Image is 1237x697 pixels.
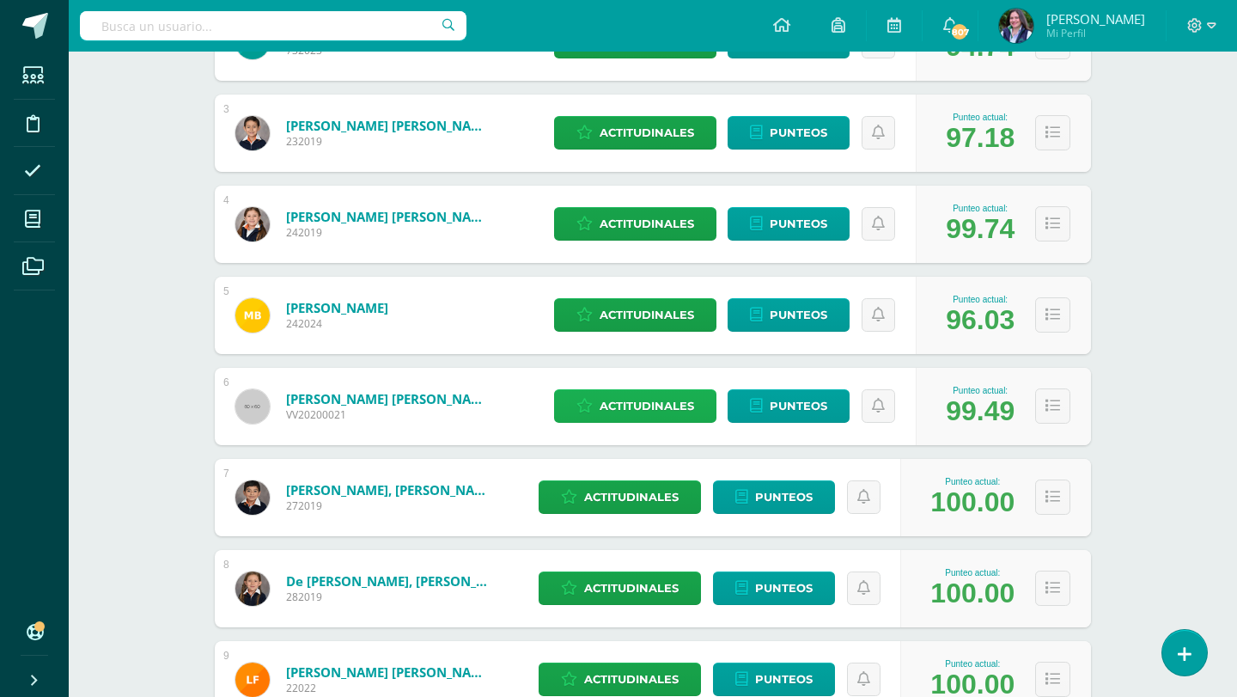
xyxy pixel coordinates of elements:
[554,298,716,332] a: Actitudinales
[728,116,850,150] a: Punteos
[930,568,1015,578] div: Punteo actual:
[223,194,229,206] div: 4
[235,389,270,424] img: 60x60
[713,480,835,514] a: Punteos
[584,572,679,604] span: Actitudinales
[223,285,229,297] div: 5
[235,572,270,606] img: ff73e149a22539355fbda46c529a52f1.png
[930,659,1015,669] div: Punteo actual:
[946,395,1015,427] div: 99.49
[235,298,270,333] img: d6a42ab991e8d460e2e4fadba7830010.png
[223,103,229,115] div: 3
[930,477,1015,486] div: Punteo actual:
[946,295,1015,304] div: Punteo actual:
[539,480,701,514] a: Actitudinales
[286,663,492,681] a: [PERSON_NAME] [PERSON_NAME]
[946,122,1015,154] div: 97.18
[946,204,1015,213] div: Punteo actual:
[770,117,827,149] span: Punteos
[728,207,850,241] a: Punteos
[554,116,716,150] a: Actitudinales
[946,213,1015,245] div: 99.74
[755,663,813,695] span: Punteos
[600,117,694,149] span: Actitudinales
[930,578,1015,609] div: 100.00
[600,390,694,422] span: Actitudinales
[286,208,492,225] a: [PERSON_NAME] [PERSON_NAME]
[728,389,850,423] a: Punteos
[999,9,1033,43] img: 70a828d23ffa330027df4d84a679141b.png
[286,390,492,407] a: [PERSON_NAME] [PERSON_NAME]
[713,663,835,696] a: Punteos
[539,572,701,605] a: Actitudinales
[946,386,1015,395] div: Punteo actual:
[286,407,492,422] span: VV20200021
[1046,26,1145,40] span: Mi Perfil
[755,481,813,513] span: Punteos
[755,572,813,604] span: Punteos
[235,663,270,697] img: 8289eca72db948f0108d234125294150.png
[584,663,679,695] span: Actitudinales
[584,481,679,513] span: Actitudinales
[554,207,716,241] a: Actitudinales
[770,390,827,422] span: Punteos
[235,116,270,150] img: 1e862562cef4148da02114dc2d506e03.png
[286,481,492,498] a: [PERSON_NAME], [PERSON_NAME]
[223,559,229,571] div: 8
[554,389,716,423] a: Actitudinales
[235,480,270,515] img: bbc3b8df827832082b8d6528c042d812.png
[223,468,229,480] div: 7
[80,11,466,40] input: Busca un usuario...
[1046,10,1145,28] span: [PERSON_NAME]
[286,572,492,590] a: de [PERSON_NAME], [PERSON_NAME]
[286,225,492,240] span: 242019
[286,498,492,513] span: 272019
[770,299,827,331] span: Punteos
[539,663,701,696] a: Actitudinales
[223,650,229,662] div: 9
[286,681,492,695] span: 22022
[286,590,492,604] span: 282019
[930,486,1015,518] div: 100.00
[286,117,492,134] a: [PERSON_NAME] [PERSON_NAME]
[600,208,694,240] span: Actitudinales
[286,316,388,331] span: 242024
[286,299,388,316] a: [PERSON_NAME]
[946,304,1015,336] div: 96.03
[946,113,1015,122] div: Punteo actual:
[770,208,827,240] span: Punteos
[713,572,835,605] a: Punteos
[950,22,969,41] span: 807
[286,134,492,149] span: 232019
[223,376,229,388] div: 6
[728,298,850,332] a: Punteos
[235,207,270,242] img: 14abf0e3dcd92b2a9817f0190f2d8300.png
[600,299,694,331] span: Actitudinales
